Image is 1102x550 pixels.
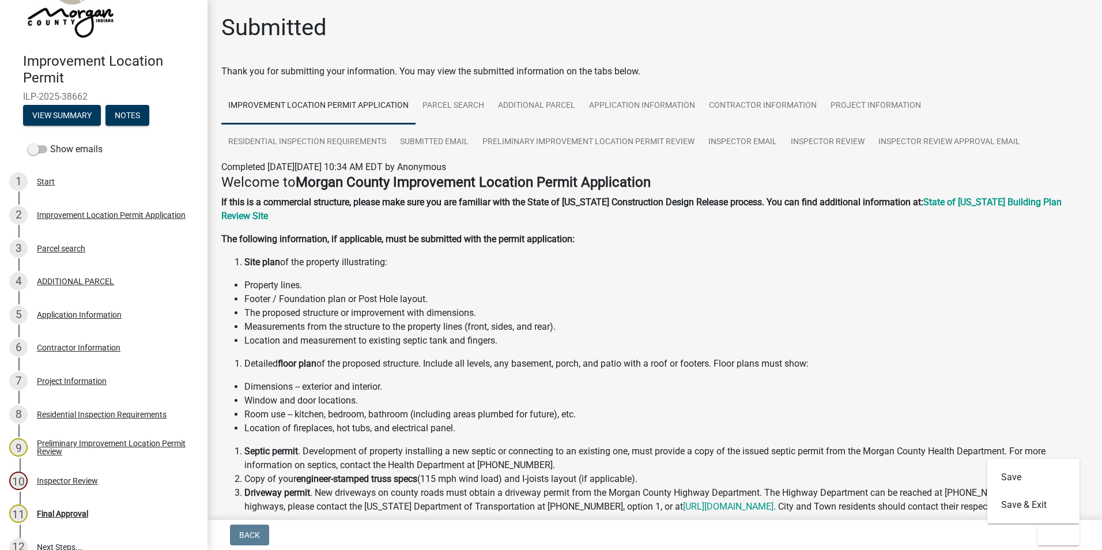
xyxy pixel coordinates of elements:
[244,472,1088,486] li: Copy of your (115 mph wind load) and I-joists layout (if applicable).
[244,278,1088,292] li: Property lines.
[475,124,701,161] a: Preliminary Improvement Location Permit Review
[683,501,773,512] a: [URL][DOMAIN_NAME]
[221,174,1088,191] h4: Welcome to
[244,421,1088,435] li: Location of fireplaces, hot tubs, and electrical panel.
[221,65,1088,78] div: Thank you for submitting your information. You may view the submitted information on the tabs below.
[393,124,475,161] a: Submitted Email
[239,530,260,540] span: Back
[9,272,28,291] div: 4
[987,464,1080,491] button: Save
[221,88,416,125] a: Improvement Location Permit Application
[702,88,824,125] a: Contractor Information
[23,91,184,102] span: ILP-2025-38662
[871,124,1027,161] a: Inspector Review Approval Email
[37,477,98,485] div: Inspector Review
[37,277,114,285] div: ADDITIONAL PARCEL
[37,311,122,319] div: Application Information
[244,446,298,457] strong: Septic permit
[416,88,491,125] a: Parcel search
[9,239,28,258] div: 3
[9,206,28,224] div: 2
[244,334,1088,348] li: Location and measurement to existing septic tank and fingers.
[244,306,1088,320] li: The proposed structure or improvement with dimensions.
[37,344,120,352] div: Contractor Information
[1037,525,1080,545] button: Exit
[582,88,702,125] a: Application Information
[23,111,101,120] wm-modal-confirm: Summary
[987,491,1080,519] button: Save & Exit
[9,438,28,457] div: 9
[221,197,923,208] strong: If this is a commercial structure, please make sure you are familiar with the State of [US_STATE]...
[341,515,451,526] strong: quit claim or warranty deed
[37,178,55,186] div: Start
[244,357,1088,371] li: Detailed of the proposed structure. Include all levels, any basement, porch, and patio with a roo...
[278,358,316,369] strong: floor plan
[9,504,28,523] div: 11
[244,394,1088,408] li: Window and door locations.
[244,292,1088,306] li: Footer / Foundation plan or Post Hole layout.
[1047,530,1063,540] span: Exit
[221,233,575,244] strong: The following information, if applicable, must be submitted with the permit application:
[9,405,28,424] div: 8
[244,487,310,498] strong: Driveway permit
[244,486,1088,514] li: . New driveways on county roads must obtain a driveway permit from the Morgan County Highway Depa...
[37,244,85,253] div: Parcel search
[987,459,1080,523] div: Exit
[296,174,651,190] strong: Morgan County Improvement Location Permit Application
[28,142,103,156] label: Show emails
[9,472,28,490] div: 10
[244,320,1088,334] li: Measurements from the structure to the property lines (front, sides, and rear).
[9,306,28,324] div: 5
[244,255,1088,269] li: of the property illustrating:
[9,172,28,191] div: 1
[105,105,149,126] button: Notes
[37,377,107,385] div: Project Information
[244,514,1088,528] li: A copy of your recorded for the property.
[9,338,28,357] div: 6
[244,408,1088,421] li: Room use -- kitchen, bedroom, bathroom (including areas plumbed for future), etc.
[221,161,446,172] span: Completed [DATE][DATE] 10:34 AM EDT by Anonymous
[296,473,417,484] strong: engineer-stamped truss specs
[244,257,280,268] strong: Site plan
[37,510,88,518] div: Final Approval
[824,88,928,125] a: Project Information
[23,53,198,86] h4: Improvement Location Permit
[105,111,149,120] wm-modal-confirm: Notes
[784,124,871,161] a: Inspector Review
[23,105,101,126] button: View Summary
[221,14,327,42] h1: Submitted
[244,380,1088,394] li: Dimensions -- exterior and interior.
[701,124,784,161] a: Inspector Email
[221,124,393,161] a: Residential Inspection Requirements
[37,211,186,219] div: Improvement Location Permit Application
[37,439,189,455] div: Preliminary Improvement Location Permit Review
[491,88,582,125] a: ADDITIONAL PARCEL
[230,525,269,545] button: Back
[37,410,167,419] div: Residential Inspection Requirements
[221,197,1062,221] a: State of [US_STATE] Building Plan Review Site
[244,444,1088,472] li: . Development of property installing a new septic or connecting to an existing one, must provide ...
[9,372,28,390] div: 7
